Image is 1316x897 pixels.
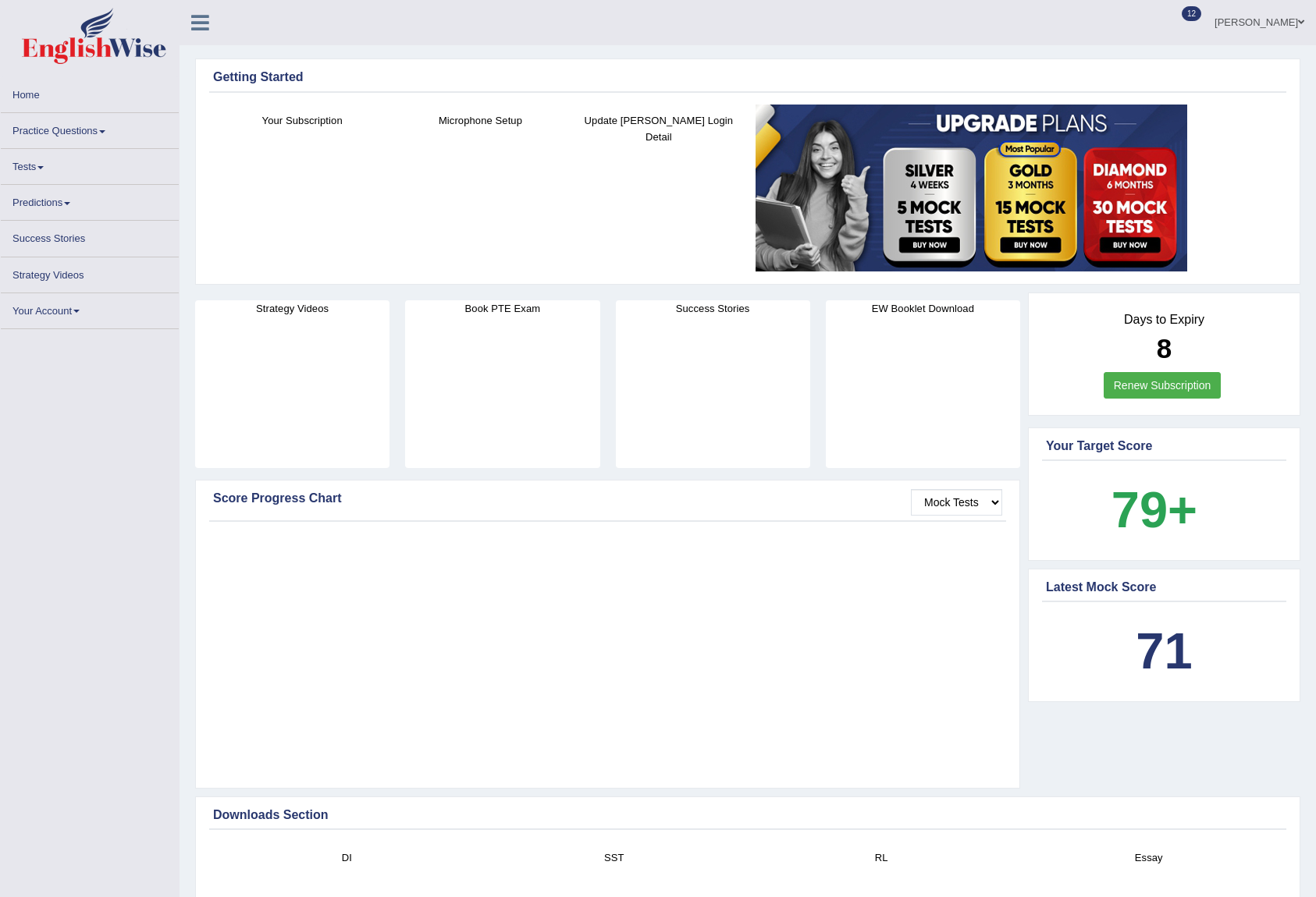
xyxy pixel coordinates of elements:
[1,257,179,288] a: Strategy Videos
[1182,6,1201,21] span: 12
[1046,578,1282,597] div: Latest Mock Score
[1157,333,1172,363] b: 8
[213,68,1282,87] div: Getting Started
[221,112,383,129] h4: Your Subscription
[1,185,179,215] a: Predictions
[213,806,1282,824] div: Downloads Section
[1,149,179,179] a: Tests
[1104,372,1222,399] a: Renew Subscription
[616,300,810,317] h4: Success Stories
[195,300,389,317] h4: Strategy Videos
[1046,437,1282,456] div: Your Target Score
[826,300,1020,317] h4: EW Booklet Download
[1,113,179,144] a: Practice Questions
[1111,481,1197,538] b: 79+
[399,112,561,129] h4: Microphone Setup
[1,221,179,251] a: Success Stories
[1023,849,1275,866] h4: Essay
[1136,622,1192,679] b: 71
[756,105,1187,271] img: small5.jpg
[221,849,473,866] h4: DI
[213,489,1002,508] div: Score Progress Chart
[405,300,599,317] h4: Book PTE Exam
[1046,313,1282,327] h4: Days to Expiry
[756,849,1008,866] h4: RL
[1,77,179,108] a: Home
[578,112,740,145] h4: Update [PERSON_NAME] Login Detail
[489,849,741,866] h4: SST
[1,293,179,324] a: Your Account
